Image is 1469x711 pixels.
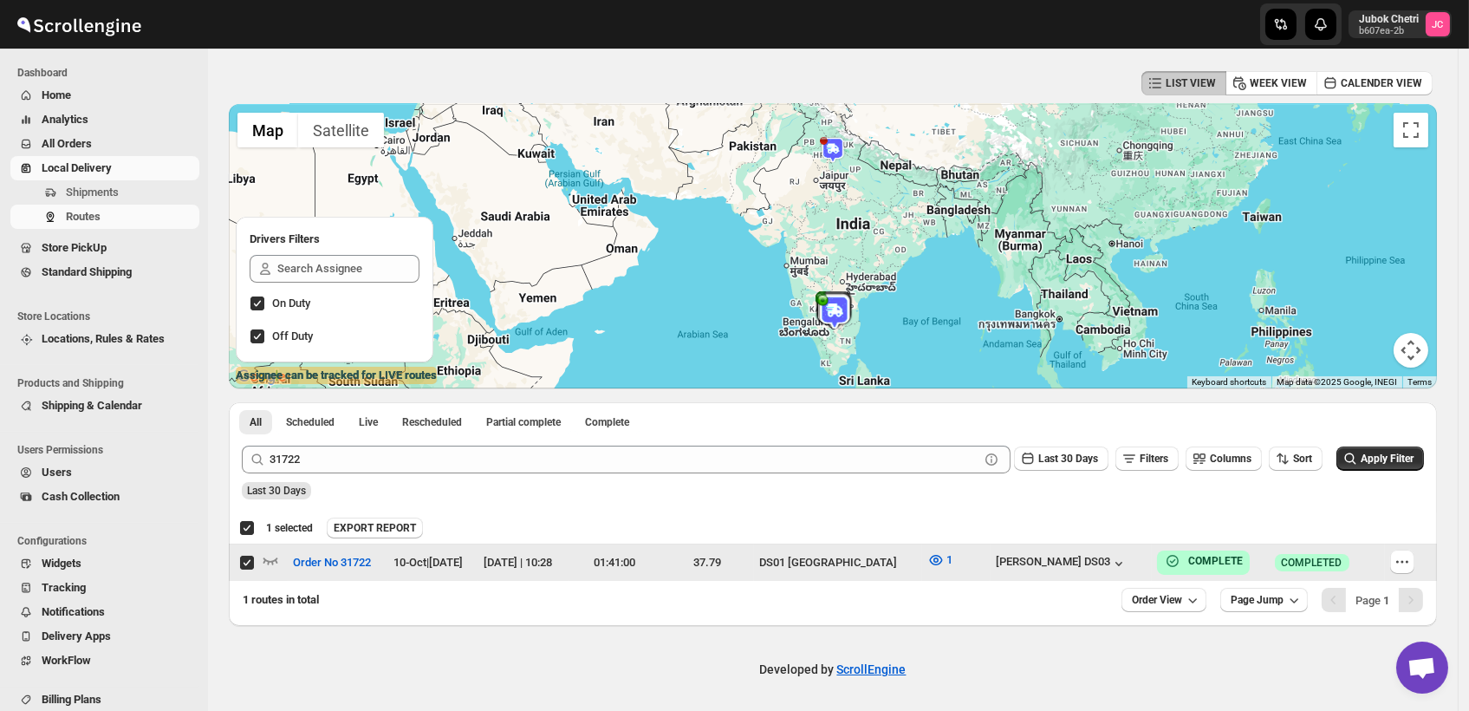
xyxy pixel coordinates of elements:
[1141,71,1226,95] button: LIST VIEW
[42,693,101,706] span: Billing Plans
[486,415,561,429] span: Partial complete
[247,485,306,497] span: Last 30 Days
[237,113,298,147] button: Show street map
[42,137,92,150] span: All Orders
[66,210,101,223] span: Routes
[14,3,144,46] img: ScrollEngine
[666,554,749,571] div: 37.79
[42,88,71,101] span: Home
[1231,593,1284,607] span: Page Jump
[1014,447,1108,471] button: Last 30 Days
[1225,71,1317,95] button: WEEK VIEW
[239,410,272,434] button: All routes
[233,366,290,388] img: Google
[10,180,199,205] button: Shipments
[10,551,199,576] button: Widgets
[1277,377,1397,387] span: Map data ©2025 Google, INEGI
[1210,453,1251,465] span: Columns
[10,576,199,600] button: Tracking
[1166,76,1216,90] span: LIST VIEW
[42,241,107,254] span: Store PickUp
[10,460,199,485] button: Users
[759,554,918,571] div: DS01 [GEOGRAPHIC_DATA]
[42,399,142,412] span: Shipping & Calendar
[1316,71,1433,95] button: CALENDER VIEW
[42,113,88,126] span: Analytics
[283,549,381,577] button: Order No 31722
[1220,588,1308,612] button: Page Jump
[17,376,199,390] span: Products and Shipping
[17,443,199,457] span: Users Permissions
[17,66,199,80] span: Dashboard
[1336,447,1424,471] button: Apply Filter
[1394,113,1428,147] button: Toggle fullscreen view
[1269,447,1323,471] button: Sort
[293,554,371,571] span: Order No 31722
[42,490,120,503] span: Cash Collection
[1359,12,1419,26] p: Jubok Chetri
[585,415,629,429] span: Complete
[1349,10,1452,38] button: User menu
[66,186,119,199] span: Shipments
[42,265,132,278] span: Standard Shipping
[250,415,262,429] span: All
[10,485,199,509] button: Cash Collection
[10,108,199,132] button: Analytics
[917,546,963,574] button: 1
[243,593,319,606] span: 1 routes in total
[1433,19,1444,30] text: JC
[1282,556,1342,570] span: COMPLETED
[946,553,952,566] span: 1
[1394,333,1428,368] button: Map camera controls
[10,394,199,418] button: Shipping & Calendar
[1188,555,1243,567] b: COMPLETE
[10,132,199,156] button: All Orders
[42,161,112,174] span: Local Delivery
[1426,12,1450,36] span: Jubok Chetri
[233,366,290,388] a: Open this area in Google Maps (opens a new window)
[42,654,91,667] span: WorkFlow
[10,83,199,108] button: Home
[277,255,419,283] input: Search Assignee
[1132,593,1182,607] span: Order View
[250,231,419,248] h2: Drivers Filters
[1115,447,1179,471] button: Filters
[1192,376,1266,388] button: Keyboard shortcuts
[17,534,199,548] span: Configurations
[10,624,199,649] button: Delivery Apps
[327,518,423,538] button: EXPORT REPORT
[402,415,462,429] span: Rescheduled
[1121,588,1206,612] button: Order View
[1250,76,1307,90] span: WEEK VIEW
[334,521,416,535] span: EXPORT REPORT
[1361,453,1414,465] span: Apply Filter
[272,329,313,342] span: Off Duty
[17,310,199,323] span: Store Locations
[760,661,907,678] p: Developed by
[837,662,907,676] a: ScrollEngine
[996,555,1128,572] button: [PERSON_NAME] DS03
[270,446,979,473] input: Press enter after typing | Search Eg. Order No 31722
[1322,588,1423,612] nav: Pagination
[42,605,105,618] span: Notifications
[1359,26,1419,36] p: b607ea-2b
[393,556,463,569] span: 10-Oct | [DATE]
[484,554,563,571] div: [DATE] | 10:28
[1186,447,1262,471] button: Columns
[286,415,335,429] span: Scheduled
[42,629,111,643] span: Delivery Apps
[1164,552,1243,570] button: COMPLETE
[10,600,199,624] button: Notifications
[10,649,199,673] button: WorkFlow
[42,557,81,570] span: Widgets
[1407,377,1432,387] a: Terms (opens in new tab)
[42,581,86,594] span: Tracking
[1383,594,1389,607] b: 1
[359,415,378,429] span: Live
[236,367,437,384] label: Assignee can be tracked for LIVE routes
[10,327,199,351] button: Locations, Rules & Rates
[1355,594,1389,607] span: Page
[1396,642,1448,694] div: Open chat
[1140,453,1168,465] span: Filters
